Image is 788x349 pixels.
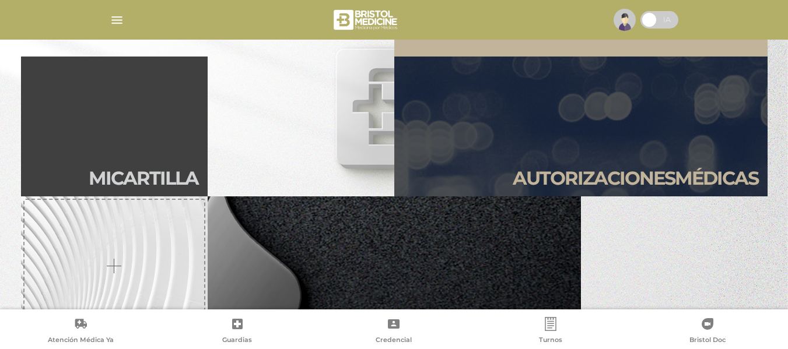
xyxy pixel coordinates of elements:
span: Atención Médica Ya [48,336,114,346]
img: Cober_menu-lines-white.svg [110,13,124,27]
span: Credencial [376,336,412,346]
a: Micartilla [21,57,208,196]
img: bristol-medicine-blanco.png [332,6,401,34]
h2: Autori zaciones médicas [513,167,758,189]
a: Meds [208,196,581,336]
img: profile-placeholder.svg [614,9,636,31]
a: Credencial [316,317,472,347]
a: Turnos [472,317,629,347]
a: Guardias [159,317,316,347]
h2: Meds [519,307,572,329]
a: Bristol Doc [629,317,786,347]
a: Autorizacionesmédicas [394,57,768,196]
a: Atención Médica Ya [2,317,159,347]
span: Turnos [539,336,562,346]
span: Bristol Doc [689,336,726,346]
span: Guardias [222,336,252,346]
h2: Mi car tilla [89,167,198,189]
